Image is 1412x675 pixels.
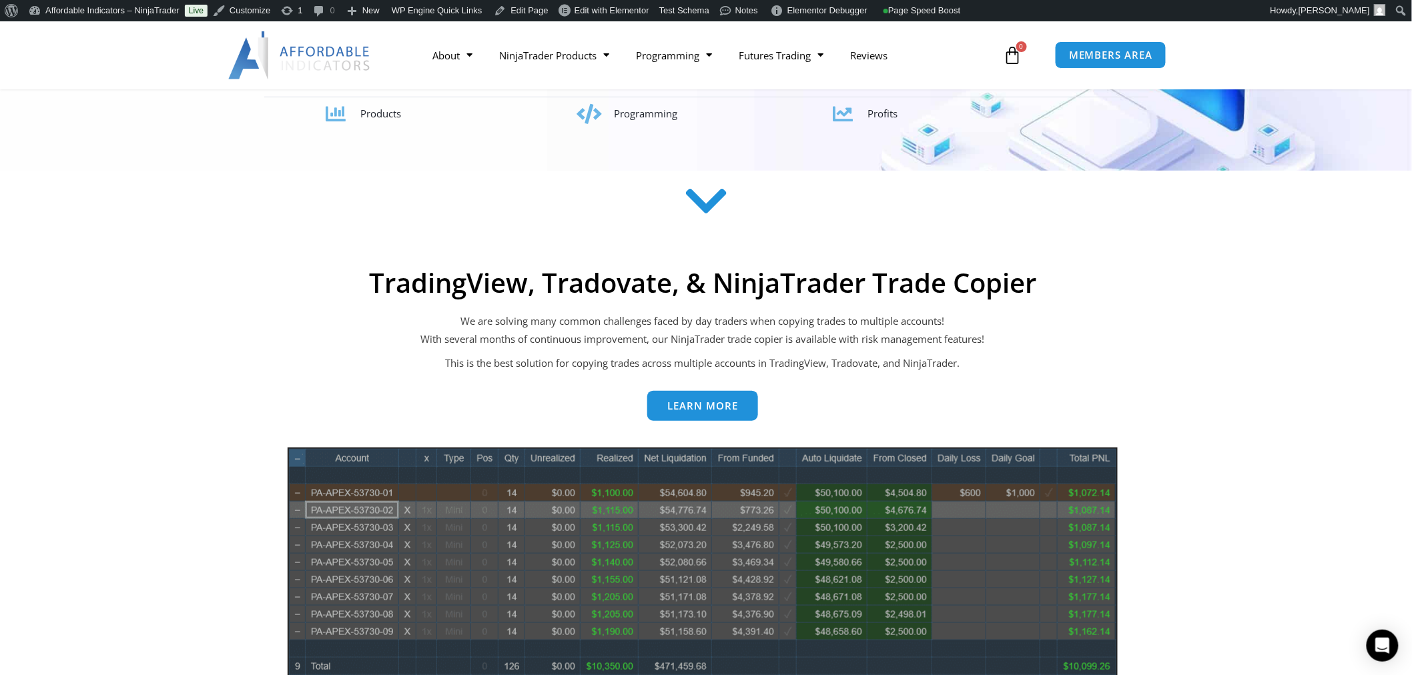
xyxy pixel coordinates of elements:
a: Reviews [837,40,901,71]
div: Open Intercom Messenger [1367,630,1399,662]
span: Learn more [667,401,738,411]
span: Products [360,107,401,120]
span: Profits [867,107,898,120]
a: 0 [984,36,1042,75]
span: Edit with Elementor [575,5,649,15]
p: This is the best solution for copying trades across multiple accounts in TradingView, Tradovate, ... [276,354,1130,373]
a: About [419,40,486,71]
img: LogoAI | Affordable Indicators – NinjaTrader [228,31,372,79]
a: NinjaTrader Products [486,40,623,71]
h2: TradingView, Tradovate, & NinjaTrader Trade Copier [276,267,1130,299]
span: 0 [1016,41,1027,52]
nav: Menu [419,40,1000,71]
span: [PERSON_NAME] [1299,5,1370,15]
a: Live [185,5,208,17]
span: MEMBERS AREA [1069,50,1152,60]
p: We are solving many common challenges faced by day traders when copying trades to multiple accoun... [276,312,1130,350]
a: MEMBERS AREA [1055,41,1166,69]
a: Learn more [647,391,758,421]
a: Programming [623,40,725,71]
a: Futures Trading [725,40,837,71]
span: Programming [614,107,677,120]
